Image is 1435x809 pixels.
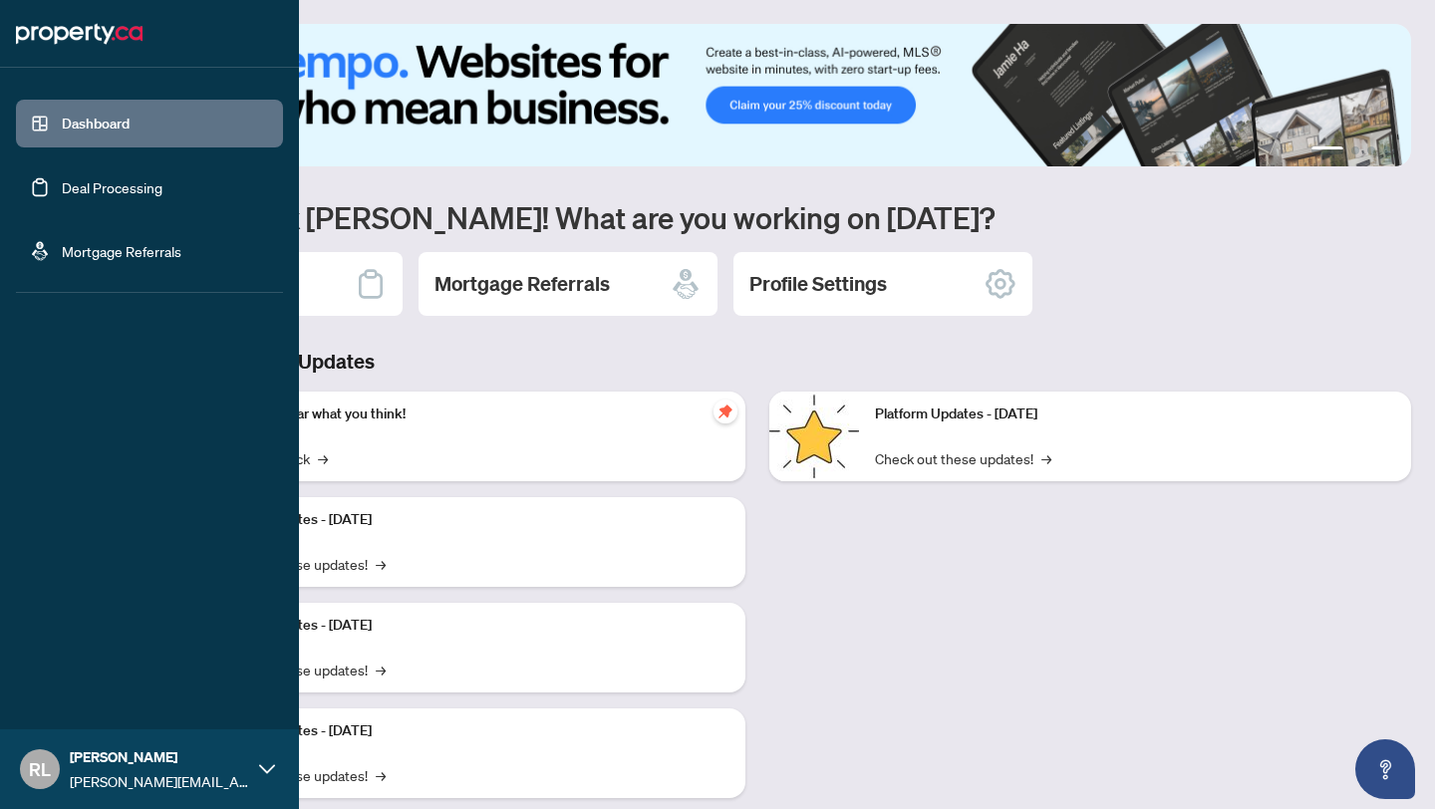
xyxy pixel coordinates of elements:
button: 4 [1383,146,1391,154]
span: → [376,659,386,680]
span: → [318,447,328,469]
p: Platform Updates - [DATE] [875,404,1395,425]
p: Platform Updates - [DATE] [209,720,729,742]
span: → [376,764,386,786]
h2: Mortgage Referrals [434,270,610,298]
h2: Profile Settings [749,270,887,298]
a: Mortgage Referrals [62,242,181,260]
span: [PERSON_NAME] [70,746,249,768]
p: Platform Updates - [DATE] [209,615,729,637]
p: We want to hear what you think! [209,404,729,425]
a: Deal Processing [62,178,162,196]
h3: Brokerage & Industry Updates [104,348,1411,376]
a: Dashboard [62,115,130,133]
span: → [1041,447,1051,469]
img: Slide 0 [104,24,1411,166]
h1: Welcome back [PERSON_NAME]! What are you working on [DATE]? [104,198,1411,236]
button: 1 [1311,146,1343,154]
button: 3 [1367,146,1375,154]
button: 2 [1351,146,1359,154]
a: Check out these updates!→ [875,447,1051,469]
span: [PERSON_NAME][EMAIL_ADDRESS][DOMAIN_NAME] [70,770,249,792]
button: Open asap [1355,739,1415,799]
span: → [376,553,386,575]
img: logo [16,18,143,50]
img: Platform Updates - June 23, 2025 [769,392,859,481]
span: RL [29,755,51,783]
span: pushpin [714,400,737,423]
p: Platform Updates - [DATE] [209,509,729,531]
